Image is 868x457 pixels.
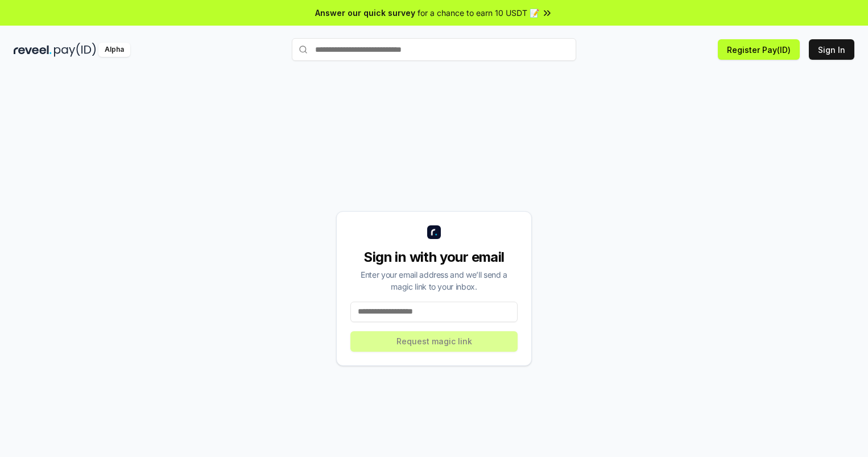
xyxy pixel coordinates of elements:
img: logo_small [427,225,441,239]
span: for a chance to earn 10 USDT 📝 [418,7,539,19]
div: Sign in with your email [350,248,518,266]
button: Sign In [809,39,854,60]
button: Register Pay(ID) [718,39,800,60]
img: pay_id [54,43,96,57]
span: Answer our quick survey [315,7,415,19]
div: Alpha [98,43,130,57]
div: Enter your email address and we’ll send a magic link to your inbox. [350,269,518,293]
img: reveel_dark [14,43,52,57]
